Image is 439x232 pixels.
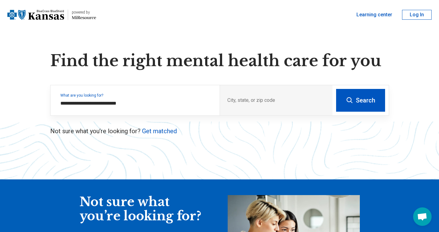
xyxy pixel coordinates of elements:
[7,7,96,22] a: Blue Cross Blue Shield Kansaspowered by
[402,10,432,20] button: Log In
[7,7,64,22] img: Blue Cross Blue Shield Kansas
[336,89,385,112] button: Search
[142,127,177,135] a: Get matched
[50,127,389,135] p: Not sure what you’re looking for?
[50,52,389,70] h1: Find the right mental health care for you
[60,94,212,97] label: What are you looking for?
[413,207,432,226] div: Open chat
[79,195,203,223] div: Not sure what you’re looking for?
[356,11,392,18] a: Learning center
[72,10,96,15] div: powered by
